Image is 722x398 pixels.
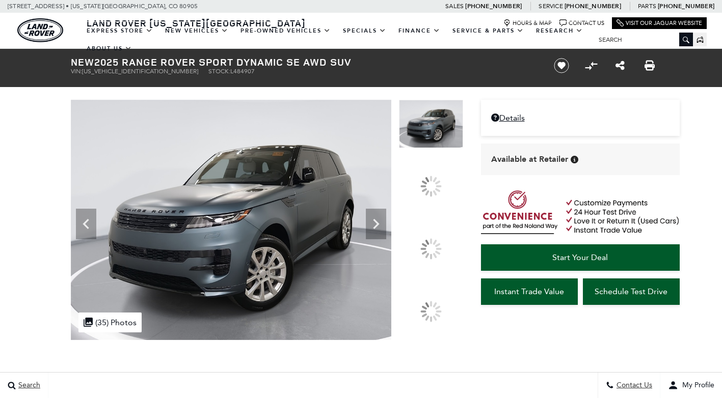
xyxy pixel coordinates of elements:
[71,68,82,75] span: VIN:
[552,252,608,262] span: Start Your Deal
[445,3,464,10] span: Sales
[78,312,142,332] div: (35) Photos
[638,3,656,10] span: Parts
[571,156,578,163] div: Vehicle is in stock and ready for immediate delivery. Due to demand, availability is subject to c...
[595,287,667,296] span: Schedule Test Drive
[87,17,306,29] span: Land Rover [US_STATE][GEOGRAPHIC_DATA]
[465,2,522,10] a: [PHONE_NUMBER]
[530,22,589,40] a: Research
[230,68,255,75] span: L484907
[234,22,337,40] a: Pre-Owned Vehicles
[494,287,564,296] span: Instant Trade Value
[71,55,94,69] strong: New
[658,2,714,10] a: [PHONE_NUMBER]
[81,22,591,58] nav: Main Navigation
[583,278,680,305] a: Schedule Test Drive
[17,18,63,42] a: land-rover
[81,17,312,29] a: Land Rover [US_STATE][GEOGRAPHIC_DATA]
[503,19,552,27] a: Hours & Map
[17,18,63,42] img: Land Rover
[71,56,537,68] h1: 2025 Range Rover Sport Dynamic SE AWD SUV
[446,22,530,40] a: Service & Parts
[82,68,198,75] span: [US_VEHICLE_IDENTIFICATION_NUMBER]
[591,34,693,46] input: Search
[8,3,198,10] a: [STREET_ADDRESS] • [US_STATE][GEOGRAPHIC_DATA], CO 80905
[617,19,702,27] a: Visit Our Jaguar Website
[491,154,568,165] span: Available at Retailer
[660,373,722,398] button: user-profile-menu
[559,19,604,27] a: Contact Us
[81,22,159,40] a: EXPRESS STORE
[550,58,573,74] button: Save vehicle
[565,2,621,10] a: [PHONE_NUMBER]
[208,68,230,75] span: Stock:
[616,60,625,72] a: Share this New 2025 Range Rover Sport Dynamic SE AWD SUV
[337,22,392,40] a: Specials
[481,244,680,271] a: Start Your Deal
[16,381,40,390] span: Search
[392,22,446,40] a: Finance
[539,3,563,10] span: Service
[399,100,463,148] img: New 2025 Giola Green Land Rover Dynamic SE image 1
[614,381,652,390] span: Contact Us
[159,22,234,40] a: New Vehicles
[71,100,391,340] img: New 2025 Giola Green Land Rover Dynamic SE image 1
[491,113,670,123] a: Details
[678,381,714,390] span: My Profile
[81,40,138,58] a: About Us
[645,60,655,72] a: Print this New 2025 Range Rover Sport Dynamic SE AWD SUV
[481,278,578,305] a: Instant Trade Value
[583,58,599,73] button: Compare vehicle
